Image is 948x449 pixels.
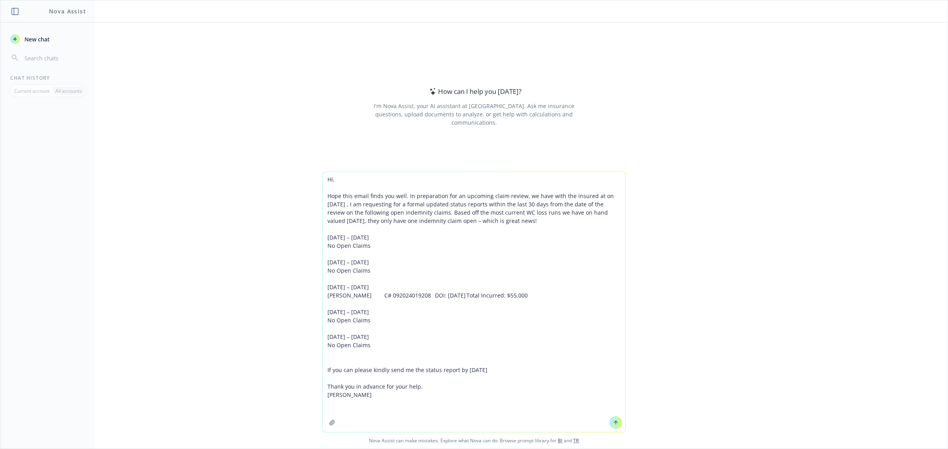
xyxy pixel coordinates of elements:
[23,52,86,64] input: Search chats
[427,86,521,97] div: How can I help you [DATE]?
[363,102,585,127] div: I'm Nova Assist, your AI assistant at [GEOGRAPHIC_DATA]. Ask me insurance questions, upload docum...
[4,432,944,449] span: Nova Assist can make mistakes. Explore what Nova can do: Browse prompt library for and
[1,75,95,81] div: Chat History
[7,32,89,46] button: New chat
[14,88,50,94] p: Current account
[573,437,579,444] a: TR
[49,7,86,15] h1: Nova Assist
[558,437,562,444] a: BI
[23,35,50,43] span: New chat
[55,88,82,94] p: All accounts
[323,172,625,432] textarea: Hi, Hope this email finds you well. In preparation for an upcoming claim review, we have with the...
